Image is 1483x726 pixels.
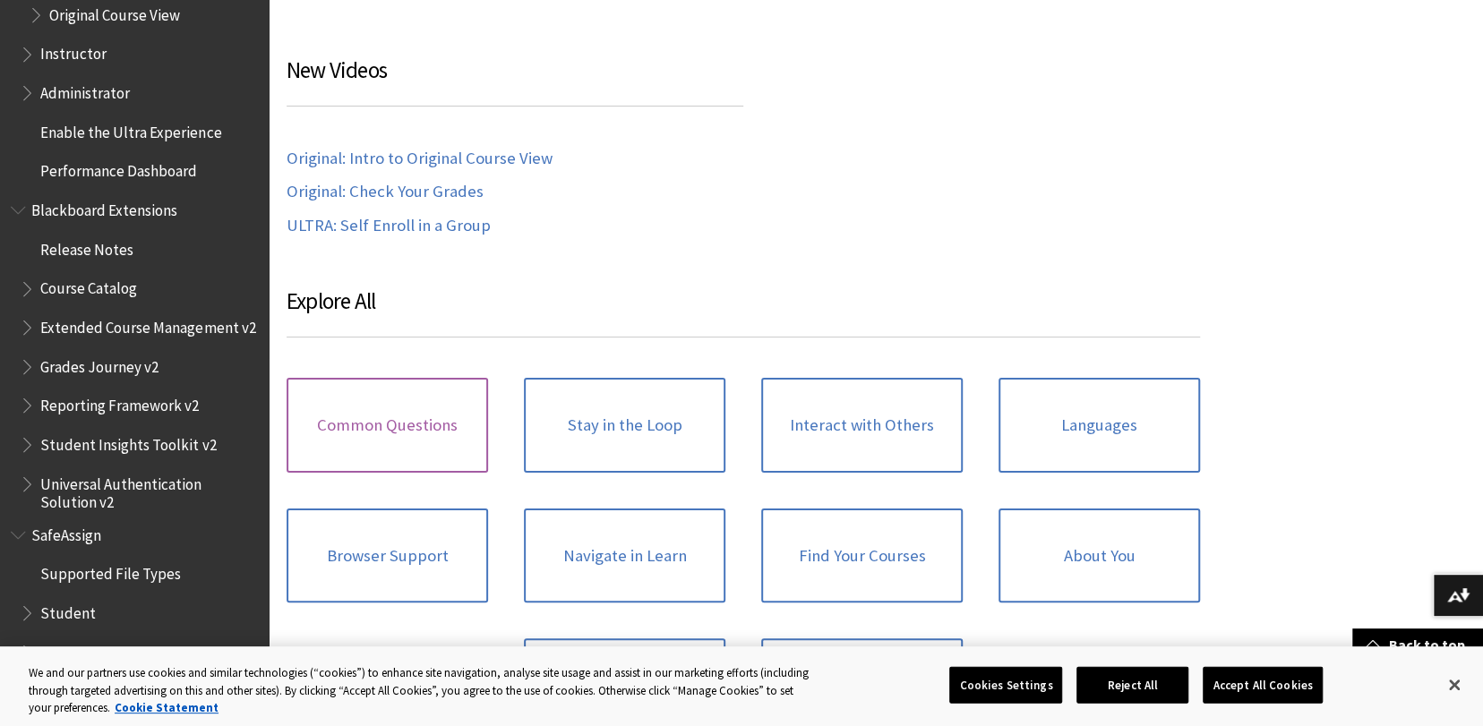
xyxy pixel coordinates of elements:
a: More information about your privacy, opens in a new tab [115,700,219,715]
button: Reject All [1076,666,1188,704]
a: Original: Check Your Grades [287,182,484,202]
span: Release Notes [40,235,133,259]
button: Accept All Cookies [1203,666,1322,704]
a: Languages [999,378,1200,473]
div: We and our partners use cookies and similar technologies (“cookies”) to enhance site navigation, ... [29,664,816,717]
span: Supported File Types [40,559,181,584]
a: Stay in the Loop [524,378,725,473]
span: Blackboard Extensions [31,195,177,219]
span: Administrator [40,78,130,102]
nav: Book outline for Blackboard SafeAssign [11,520,258,706]
span: Grades Journey v2 [40,352,159,376]
span: Performance Dashboard [40,157,197,181]
a: Common Questions [287,378,488,473]
button: Close [1435,665,1474,705]
span: Universal Authentication Solution v2 [40,469,256,511]
a: Find Your Courses [761,508,963,603]
span: Student Insights Toolkit v2 [40,430,216,454]
a: Navigate in Learn [524,508,725,603]
button: Cookies Settings [949,666,1062,704]
a: About You [999,508,1200,603]
span: Course Catalog [40,274,137,298]
a: Original: Intro to Original Course View [287,149,553,169]
span: SafeAssign [31,520,101,544]
span: Student [40,598,96,622]
span: Enable the Ultra Experience [40,117,221,141]
nav: Book outline for Blackboard Extensions [11,195,258,511]
span: Reporting Framework v2 [40,390,199,414]
a: Browser Support [287,508,488,603]
a: ULTRA: Self Enroll in a Group [287,216,491,236]
h3: Explore All [287,285,1200,337]
span: Instructor [40,39,107,64]
span: Instructor [40,637,107,662]
a: Interact with Others [761,378,963,473]
a: Back to top [1352,628,1483,662]
span: Extended Course Management v2 [40,312,255,337]
h3: New Videos [287,54,743,107]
